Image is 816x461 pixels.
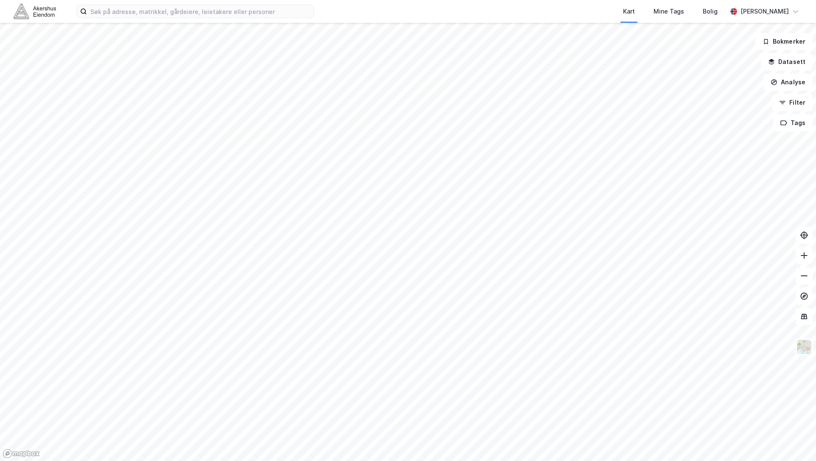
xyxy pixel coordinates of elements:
div: Bolig [703,6,718,17]
input: Søk på adresse, matrikkel, gårdeiere, leietakere eller personer [87,5,313,18]
iframe: Chat Widget [774,420,816,461]
div: [PERSON_NAME] [741,6,789,17]
div: Kart [623,6,635,17]
div: Kontrollprogram for chat [774,420,816,461]
div: Mine Tags [654,6,684,17]
img: akershus-eiendom-logo.9091f326c980b4bce74ccdd9f866810c.svg [14,4,56,19]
